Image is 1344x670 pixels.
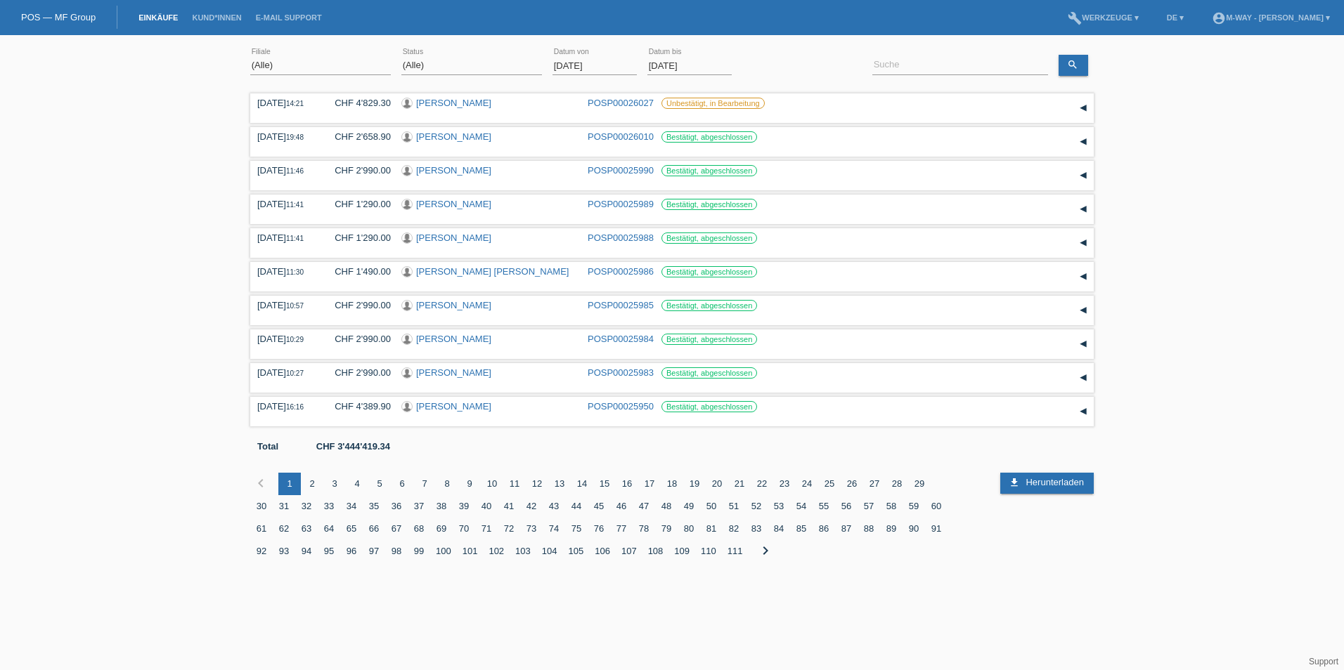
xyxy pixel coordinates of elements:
a: buildWerkzeuge ▾ [1061,13,1146,22]
a: [PERSON_NAME] [416,165,491,176]
div: CHF 2'990.00 [324,300,391,310]
div: 5 [368,473,391,495]
div: 26 [841,473,863,495]
div: auf-/zuklappen [1073,199,1094,220]
div: 106 [589,540,616,563]
div: 28 [886,473,908,495]
div: [DATE] [257,367,314,378]
div: auf-/zuklappen [1073,401,1094,422]
div: 1 [278,473,301,495]
a: POSP00025950 [588,401,654,412]
i: build [1068,11,1082,25]
div: auf-/zuklappen [1073,131,1094,152]
div: 43 [543,495,565,518]
span: 10:27 [286,369,304,377]
div: 23 [773,473,796,495]
label: Bestätigt, abgeschlossen [661,165,757,176]
span: Herunterladen [1026,477,1083,487]
div: 9 [458,473,481,495]
div: 55 [813,495,835,518]
div: 75 [565,518,588,540]
div: 100 [430,540,457,563]
div: 92 [250,540,273,563]
div: 46 [610,495,633,518]
div: 108 [642,540,669,563]
div: [DATE] [257,401,314,412]
div: 81 [700,518,723,540]
div: 31 [273,495,295,518]
div: 60 [925,495,948,518]
b: CHF 3'444'419.34 [316,441,390,452]
div: 74 [543,518,565,540]
div: auf-/zuklappen [1073,367,1094,388]
span: 16:16 [286,403,304,411]
div: [DATE] [257,98,314,108]
a: [PERSON_NAME] [416,367,491,378]
div: 104 [536,540,563,563]
div: auf-/zuklappen [1073,165,1094,186]
div: 101 [457,540,484,563]
div: 7 [413,473,436,495]
b: Total [257,441,278,452]
div: [DATE] [257,334,314,344]
div: [DATE] [257,300,314,310]
div: 63 [295,518,318,540]
div: 29 [908,473,931,495]
div: 21 [728,473,751,495]
div: [DATE] [257,232,314,243]
span: 10:57 [286,302,304,310]
div: 44 [565,495,588,518]
i: chevron_right [757,542,774,559]
div: 68 [408,518,430,540]
div: 99 [408,540,430,563]
div: 19 [683,473,706,495]
div: 71 [475,518,498,540]
div: 32 [295,495,318,518]
div: 61 [250,518,273,540]
a: [PERSON_NAME] [416,199,491,209]
div: 82 [723,518,745,540]
i: download [1009,477,1020,488]
div: auf-/zuklappen [1073,232,1094,254]
label: Bestätigt, abgeschlossen [661,367,757,379]
div: 76 [588,518,610,540]
span: 11:41 [286,235,304,242]
div: 109 [668,540,695,563]
label: Bestätigt, abgeschlossen [661,334,757,345]
label: Bestätigt, abgeschlossen [661,199,757,210]
div: 102 [483,540,510,563]
div: 15 [593,473,616,495]
a: [PERSON_NAME] [416,98,491,108]
a: POSP00025990 [588,165,654,176]
div: 30 [250,495,273,518]
div: 59 [903,495,925,518]
div: 17 [638,473,661,495]
div: 65 [340,518,363,540]
div: 18 [661,473,683,495]
a: [PERSON_NAME] [416,232,491,243]
div: 111 [722,540,749,563]
div: auf-/zuklappen [1073,300,1094,321]
span: 11:30 [286,268,304,276]
div: 78 [633,518,655,540]
div: 103 [510,540,536,563]
a: [PERSON_NAME] [416,334,491,344]
div: 16 [616,473,638,495]
div: 107 [616,540,642,563]
div: 73 [520,518,543,540]
div: 110 [695,540,722,563]
div: 34 [340,495,363,518]
div: 93 [273,540,295,563]
div: 27 [863,473,886,495]
div: CHF 1'290.00 [324,232,391,243]
a: E-Mail Support [249,13,329,22]
a: POS — MF Group [21,12,96,22]
div: auf-/zuklappen [1073,98,1094,119]
div: 53 [768,495,790,518]
div: 45 [588,495,610,518]
div: 79 [655,518,678,540]
a: account_circlem-way - [PERSON_NAME] ▾ [1205,13,1337,22]
label: Bestätigt, abgeschlossen [661,131,757,143]
div: 86 [813,518,835,540]
a: POSP00025988 [588,232,654,243]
